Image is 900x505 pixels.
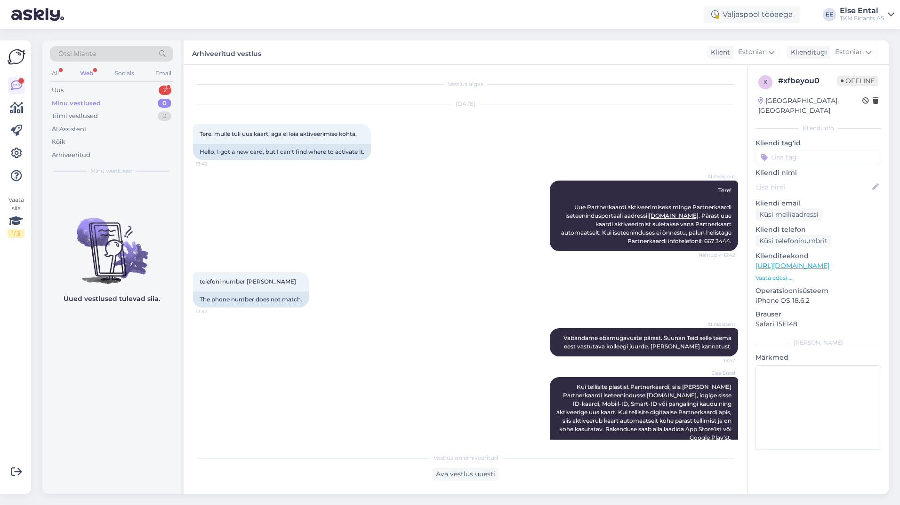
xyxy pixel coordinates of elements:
[840,15,884,22] div: TKM Finants AS
[113,67,136,79] div: Socials
[52,150,90,160] div: Arhiveeritud
[52,99,101,108] div: Minu vestlused
[434,454,498,462] span: Vestlus on arhiveeritud
[563,334,733,350] span: Vabandame ebamugavuste pärast. Suunan Teid selle teema eest vastutava kolleegi juurde. [PERSON_NA...
[159,86,171,95] div: 2
[840,7,884,15] div: Else Ental
[432,468,499,481] div: Ava vestlus uuesti
[755,208,822,221] div: Küsi meiliaadressi
[561,187,733,245] span: Tere! Uue Partnerkaardi aktiveerimiseks minge Partnerkaardi iseteenindusportaali aadressil . Pära...
[755,296,881,306] p: iPhone OS 18.6.2
[196,308,231,315] span: 13:47
[158,111,171,121] div: 0
[556,383,733,441] span: Kui tellisite plastist Partnerkaardi, siis [PERSON_NAME] Partnerkaardi iseteenindusse: , logige s...
[758,96,862,116] div: [GEOGRAPHIC_DATA], [GEOGRAPHIC_DATA]
[755,353,881,363] p: Märkmed
[42,201,181,285] img: No chats
[52,137,65,147] div: Kõik
[196,160,231,167] span: 13:42
[755,309,881,319] p: Brauser
[778,75,837,87] div: # xfbeyou0
[755,339,881,347] div: [PERSON_NAME]
[52,111,98,121] div: Tiimi vestlused
[699,252,735,259] span: Nähtud ✓ 13:42
[707,47,730,57] div: Klient
[64,294,160,304] p: Uued vestlused tulevad siia.
[755,198,881,208] p: Kliendi email
[700,173,735,180] span: AI Assistent
[755,286,881,296] p: Operatsioonisüsteem
[158,99,171,108] div: 0
[50,67,61,79] div: All
[8,196,24,238] div: Vaata siia
[755,168,881,178] p: Kliendi nimi
[200,278,296,285] span: telefoni number [PERSON_NAME]
[763,79,767,86] span: x
[755,251,881,261] p: Klienditeekond
[153,67,173,79] div: Email
[647,392,697,399] a: [DOMAIN_NAME]
[835,47,864,57] span: Estonian
[8,48,25,66] img: Askly Logo
[90,167,133,175] span: Minu vestlused
[193,144,371,160] div: Hello, I got a new card, but I can't find where to activate it.
[193,80,738,88] div: Vestlus algas
[78,67,95,79] div: Web
[755,319,881,329] p: Safari 15E148
[755,124,881,133] div: Kliendi info
[700,357,735,364] span: 13:47
[8,229,24,238] div: 1 / 3
[52,86,64,95] div: Uus
[755,261,829,270] a: [URL][DOMAIN_NAME]
[193,292,309,308] div: The phone number does not match.
[787,47,827,57] div: Klienditugi
[823,8,836,21] div: EE
[700,321,735,328] span: AI Assistent
[837,76,878,86] span: Offline
[649,212,699,219] a: [DOMAIN_NAME]
[755,150,881,164] input: Lisa tag
[755,235,831,247] div: Küsi telefoninumbrit
[193,100,738,108] div: [DATE]
[755,138,881,148] p: Kliendi tag'id
[840,7,894,22] a: Else EntalTKM Finants AS
[700,370,735,377] span: Else Ental
[704,6,800,23] div: Väljaspool tööaega
[58,49,96,59] span: Otsi kliente
[755,225,881,235] p: Kliendi telefon
[755,274,881,282] p: Vaata edasi ...
[738,47,767,57] span: Estonian
[52,125,87,134] div: AI Assistent
[756,182,870,192] input: Lisa nimi
[200,130,357,137] span: Tere. mulle tuli uus kaart, aga ei leia aktiveerimise kohta.
[192,46,261,59] label: Arhiveeritud vestlus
